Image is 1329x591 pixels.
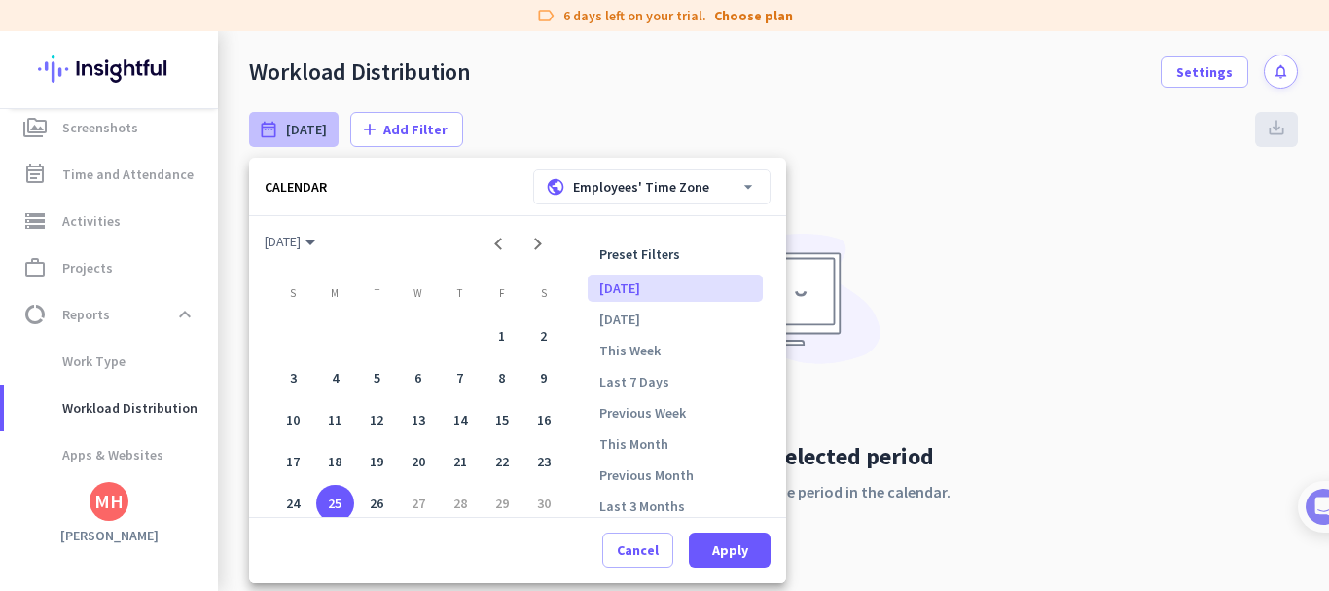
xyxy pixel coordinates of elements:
div: 7 [442,359,480,397]
div: 30 [524,485,562,523]
button: Help [195,455,292,533]
span: Home [28,503,68,517]
span: Messages [113,503,180,517]
i: public [546,177,565,197]
div: 1 [483,317,521,355]
td: August 20, 2025 [398,441,440,483]
div: 22 [483,443,521,481]
button: Tasks [292,455,389,533]
div: 6 [400,359,438,397]
td: August 16, 2025 [522,399,564,441]
div: 🎊 Welcome to Insightful! 🎊 [27,75,362,145]
li: Previous Month [588,462,763,489]
td: August 21, 2025 [439,441,481,483]
div: 28 [442,485,480,523]
div: Add employees [75,339,330,358]
div: You're just a few steps away from completing the essential app setup [27,145,362,192]
button: Choose month and year [257,224,323,259]
p: Preset Filters [588,240,763,269]
h1: Tasks [165,9,228,42]
td: August 29, 2025 [481,482,522,524]
td: August 12, 2025 [356,399,398,441]
td: August 14, 2025 [439,399,481,441]
div: 16 [524,401,562,439]
li: [DATE] [588,306,763,333]
td: August 6, 2025 [398,357,440,399]
div: CALENDAR [265,178,327,196]
div: 11 [316,401,354,439]
th: Tuesday [356,286,398,308]
img: Profile image for Tamara [69,203,100,235]
div: Close [341,8,377,43]
li: Last 7 Days [588,368,763,395]
td: August 17, 2025 [272,441,314,483]
li: Previous Week [588,399,763,426]
th: Wednesday [398,286,440,308]
div: 1Add employees [36,332,353,363]
td: August 25, 2025 [314,482,356,524]
span: Apply [712,540,748,560]
td: August 7, 2025 [439,357,481,399]
div: 18 [316,443,354,481]
th: Saturday [522,286,564,308]
td: August 30, 2025 [522,482,564,524]
button: Messages [97,455,195,533]
div: 14 [442,401,480,439]
td: August 23, 2025 [522,441,564,483]
button: Previous month [479,224,518,263]
div: 12 [358,401,396,439]
li: [DATE] [588,275,763,302]
div: [PERSON_NAME] from Insightful [108,209,320,229]
span: Help [228,503,259,517]
div: 2 [524,317,562,355]
div: 5 [358,359,396,397]
td: August 5, 2025 [356,357,398,399]
div: 15 [483,401,521,439]
div: 27 [400,485,438,523]
li: This Week [588,337,763,364]
td: August 8, 2025 [481,357,522,399]
button: Cancel [602,533,673,568]
td: August 2, 2025 [522,315,564,357]
td: August 3, 2025 [272,357,314,399]
td: August 19, 2025 [356,441,398,483]
div: 20 [400,443,438,481]
div: 10 [274,401,312,439]
div: 25 [316,485,354,523]
th: Thursday [439,286,481,308]
div: 29 [483,485,521,523]
div: 3 [274,359,312,397]
div: 17 [274,443,312,481]
p: About 10 minutes [248,256,370,277]
td: August 9, 2025 [522,357,564,399]
div: 4 [316,359,354,397]
button: Apply [689,533,771,568]
li: This Month [588,430,763,458]
td: August 10, 2025 [272,399,314,441]
th: Sunday [272,286,314,308]
span: Cancel [617,540,659,560]
td: August 22, 2025 [481,441,522,483]
td: August 1, 2025 [481,315,522,357]
td: August 13, 2025 [398,399,440,441]
div: 26 [358,485,396,523]
td: August 11, 2025 [314,399,356,441]
div: 24 [274,485,312,523]
div: 8 [483,359,521,397]
td: August 4, 2025 [314,357,356,399]
i: arrow_drop_down [738,177,758,197]
td: August 18, 2025 [314,441,356,483]
td: August 28, 2025 [439,482,481,524]
td: August 15, 2025 [481,399,522,441]
div: It's time to add your employees! This is crucial since Insightful will start collecting their act... [75,371,339,453]
div: Employees' Time Zone [546,177,709,197]
div: 21 [442,443,480,481]
th: Monday [314,286,356,308]
td: August 24, 2025 [272,482,314,524]
th: Friday [481,286,522,308]
span: [DATE] [265,233,315,250]
td: August 27, 2025 [398,482,440,524]
span: Tasks [319,503,361,517]
td: August 26, 2025 [356,482,398,524]
div: 9 [524,359,562,397]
